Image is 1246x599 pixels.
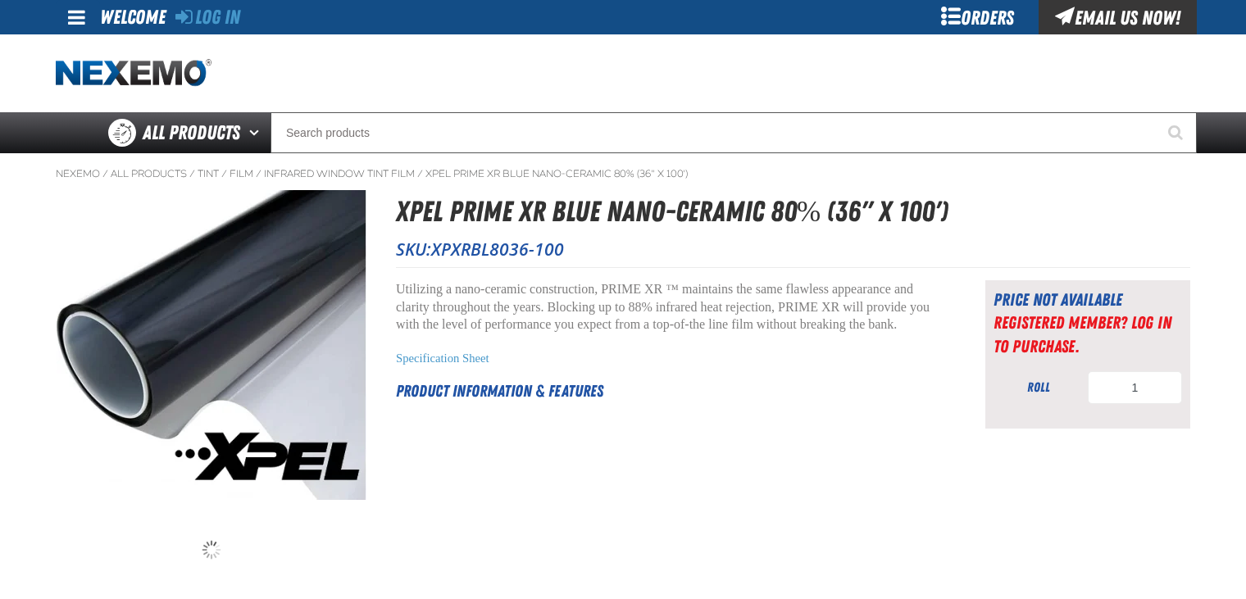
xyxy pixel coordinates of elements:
span: XPXRBL8036-100 [431,238,564,261]
nav: Breadcrumbs [56,167,1190,180]
input: Product Quantity [1088,371,1182,404]
h1: XPEL PRIME XR Blue Nano-Ceramic 80% (36" x 100') [396,190,1190,234]
a: Registered Member? Log In to purchase. [994,312,1171,356]
button: Start Searching [1156,112,1197,153]
a: All Products [111,167,187,180]
img: XPEL PRIME XR Blue Nano-Ceramic 80% (36" x 100') [57,190,366,500]
div: roll [994,379,1084,397]
img: Nexemo logo [56,59,211,88]
span: / [256,167,261,180]
a: Film [230,167,253,180]
a: Home [56,59,211,88]
a: Log In [175,6,240,29]
a: Infrared Window Tint Film [264,167,415,180]
span: / [189,167,195,180]
p: Utilizing a nano-ceramic construction, PRIME XR ™ maintains the same flawless appearance and clar... [396,280,944,334]
a: XPEL PRIME XR Blue Nano-Ceramic 80% (36" x 100') [425,167,688,180]
span: / [102,167,108,180]
p: SKU: [396,238,1190,261]
a: Nexemo [56,167,100,180]
button: Open All Products pages [243,112,271,153]
span: / [417,167,423,180]
span: All Products [143,118,240,147]
span: / [221,167,227,180]
input: Search [271,112,1197,153]
a: Specification Sheet [396,352,489,365]
div: Price not available [994,288,1182,311]
h2: Product Information & Features [396,379,944,403]
a: Tint [198,167,219,180]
